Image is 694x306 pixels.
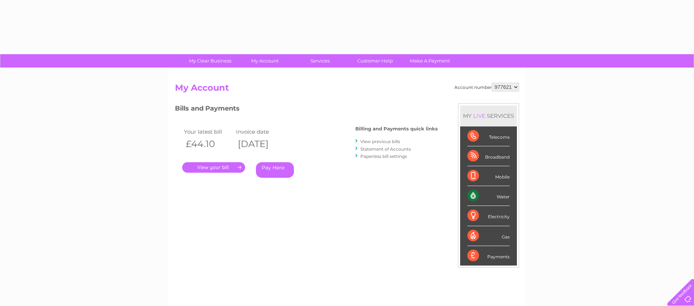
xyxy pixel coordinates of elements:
div: Telecoms [467,126,510,146]
div: Payments [467,246,510,266]
a: My Clear Business [180,54,240,68]
a: Customer Help [345,54,405,68]
td: Invoice date [234,127,286,137]
th: £44.10 [182,137,234,151]
a: Statement of Accounts [360,146,411,152]
div: Mobile [467,166,510,186]
h4: Billing and Payments quick links [355,126,438,132]
a: Services [290,54,350,68]
div: LIVE [472,112,487,119]
td: Your latest bill [182,127,234,137]
div: Gas [467,226,510,246]
a: . [182,162,245,173]
h2: My Account [175,83,519,96]
div: Electricity [467,206,510,226]
th: [DATE] [234,137,286,151]
div: Water [467,186,510,206]
div: MY SERVICES [460,105,517,126]
a: View previous bills [360,139,400,144]
div: Account number [454,83,519,91]
div: Broadband [467,146,510,166]
a: Make A Payment [400,54,460,68]
h3: Bills and Payments [175,103,438,116]
a: My Account [235,54,295,68]
a: Pay Here [256,162,294,178]
a: Paperless bill settings [360,154,407,159]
